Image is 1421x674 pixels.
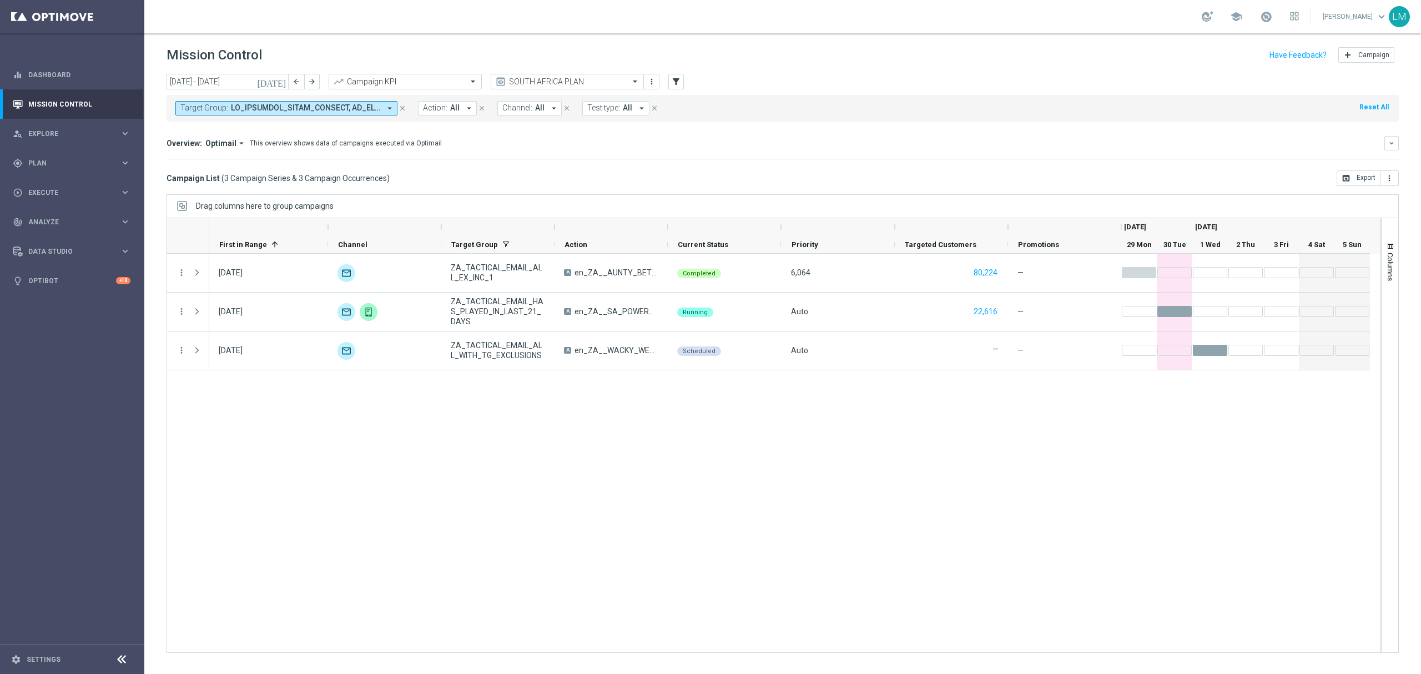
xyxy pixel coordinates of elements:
span: [DATE] [1124,223,1146,231]
a: Mission Control [28,89,130,119]
span: 30 Tue [1163,240,1186,249]
div: Press SPACE to select this row. [167,254,209,293]
i: [DATE] [257,77,287,87]
div: gps_fixed Plan keyboard_arrow_right [12,159,131,168]
button: more_vert [177,306,187,316]
span: Running [683,309,708,316]
button: add Campaign [1338,47,1394,63]
div: 29 Sep 2025, Monday [219,268,243,278]
span: Current Status [678,240,728,249]
i: close [478,104,486,112]
span: — [1017,345,1024,355]
span: Columns [1386,253,1395,281]
button: more_vert [177,268,187,278]
div: +10 [116,277,130,284]
div: LM [1389,6,1410,27]
div: lightbulb Optibot +10 [12,276,131,285]
button: 22,616 [972,305,999,319]
button: 80,224 [972,266,999,280]
i: person_search [13,129,23,139]
div: Row Groups [196,202,334,210]
span: Promotions [1018,240,1059,249]
i: more_vert [1385,174,1394,183]
button: Target Group: LO_IPSUMDOL_SITAM_CONSECT, AD_ELITSEDD_EIUSM_TEMPORI_UTLABOREE_DOLOR 4_MAGN_ALIQ, E... [175,101,397,115]
span: Target Group: [180,103,228,113]
span: ( [221,173,224,183]
i: filter_alt [671,77,681,87]
span: Execute [28,189,120,196]
span: 2 Thu [1236,240,1255,249]
button: filter_alt [668,74,684,89]
div: Press SPACE to select this row. [209,293,1370,331]
button: arrow_back [289,74,304,89]
span: Target Group [451,240,498,249]
a: Dashboard [28,60,130,89]
i: open_in_browser [1342,174,1351,183]
button: Mission Control [12,100,131,109]
i: arrow_drop_down [637,103,647,113]
span: ZA_TACTICAL_EMAIL_ALL_EX_INC_1 [451,263,545,283]
label: — [992,344,999,354]
span: All [450,103,460,113]
a: [PERSON_NAME]keyboard_arrow_down [1322,8,1389,25]
img: Embedded Messaging [360,303,377,321]
span: en_ZA__WACKY_WEDNESDAY_OCTOBER25__ALL_EMA_TAC_LT [575,345,658,355]
span: keyboard_arrow_down [1375,11,1388,23]
button: more_vert [646,75,657,88]
span: Auto [791,307,808,316]
span: Campaign [1358,51,1389,59]
span: 1 Wed [1200,240,1221,249]
div: 30 Sep 2025, Tuesday [219,306,243,316]
input: Have Feedback? [1269,51,1327,59]
h3: Campaign List [167,173,390,183]
span: All [623,103,632,113]
i: close [651,104,658,112]
i: trending_up [333,76,344,87]
button: more_vert [177,345,187,355]
div: Press SPACE to select this row. [209,331,1370,370]
span: Drag columns here to group campaigns [196,202,334,210]
button: Data Studio keyboard_arrow_right [12,247,131,256]
i: equalizer [13,70,23,80]
button: open_in_browser Export [1337,170,1380,186]
span: A [564,308,571,315]
span: ZA_TACTICAL_EMAIL_ALL_WITH_TG_EXCLUSIONS [451,340,545,360]
div: Plan [13,158,120,168]
span: ZA_TACTICAL_EMAIL_HAS_PLAYED_IN_LAST_21_DAYS [451,296,545,326]
span: ) [387,173,390,183]
span: [DATE] [1195,223,1217,231]
span: A [564,347,571,354]
i: gps_fixed [13,158,23,168]
button: arrow_forward [304,74,320,89]
colored-tag: Running [677,306,713,317]
button: equalizer Dashboard [12,71,131,79]
span: Channel: [502,103,532,113]
i: arrow_back [293,78,300,85]
div: person_search Explore keyboard_arrow_right [12,129,131,138]
span: Plan [28,160,120,167]
i: keyboard_arrow_right [120,246,130,256]
i: close [563,104,571,112]
span: Priority [792,240,818,249]
div: 01 Oct 2025, Wednesday [219,345,243,355]
span: 4 Sat [1308,240,1325,249]
div: Data Studio [13,247,120,256]
span: — [1017,268,1024,278]
div: Mission Control [13,89,130,119]
div: Press SPACE to select this row. [167,331,209,370]
i: arrow_drop_down [464,103,474,113]
div: Analyze [13,217,120,227]
i: arrow_drop_down [549,103,559,113]
button: Optimail arrow_drop_down [202,138,250,148]
span: Test type: [587,103,620,113]
img: Optimail [337,264,355,282]
div: This overview shows data of campaigns executed via Optimail [250,138,442,148]
div: Explore [13,129,120,139]
i: more_vert [647,77,656,86]
i: arrow_forward [308,78,316,85]
span: Action [565,240,587,249]
span: Data Studio [28,248,120,255]
i: close [399,104,406,112]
